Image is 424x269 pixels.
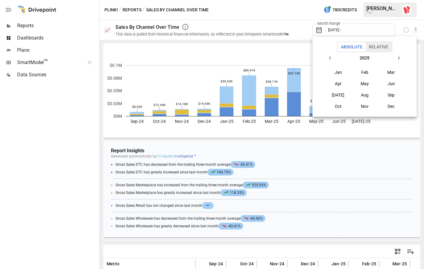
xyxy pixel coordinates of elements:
button: Oct [325,101,351,112]
button: Aug [351,89,378,100]
button: Absolute [338,42,366,51]
button: 2025 [336,52,393,63]
button: May [351,78,378,89]
button: Dec [378,101,404,112]
button: Sep [378,89,404,100]
button: Jan [325,67,351,78]
button: Feb [351,67,378,78]
button: Relative [365,42,392,51]
button: [DATE] [325,89,351,100]
button: Apr [325,78,351,89]
button: Mar [378,67,404,78]
button: Nov [351,101,378,112]
button: Jun [378,78,404,89]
